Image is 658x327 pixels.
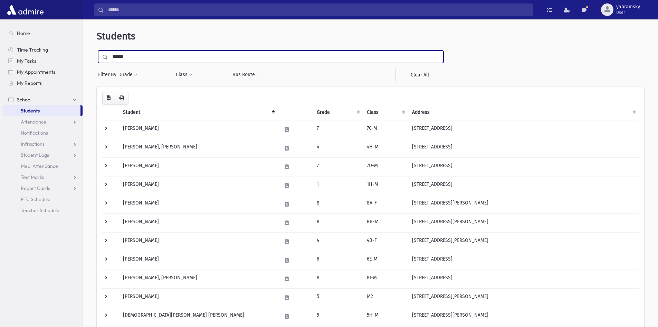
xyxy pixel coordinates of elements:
th: Address: activate to sort column ascending [408,105,639,120]
td: [PERSON_NAME] [119,176,278,195]
span: Infractions [21,141,45,147]
a: School [3,94,83,105]
button: Grade [119,69,138,81]
a: Report Cards [3,183,83,194]
td: 8 [313,195,363,214]
span: My Tasks [17,58,36,64]
td: [PERSON_NAME] [119,214,278,232]
td: [STREET_ADDRESS] [408,139,639,157]
span: Attendance [21,119,46,125]
button: CSV [102,92,115,105]
a: Infractions [3,138,83,149]
td: 8 [313,270,363,288]
a: PTC Schedule [3,194,83,205]
td: 6E-M [363,251,408,270]
td: [DEMOGRAPHIC_DATA][PERSON_NAME] [PERSON_NAME] [119,307,278,326]
button: Class [175,69,193,81]
td: [PERSON_NAME] [119,195,278,214]
td: 4B-F [363,232,408,251]
button: Bus Route [232,69,260,81]
td: 5H-M [363,307,408,326]
a: Teacher Schedule [3,205,83,216]
td: 8B-M [363,214,408,232]
a: Student Logs [3,149,83,161]
td: [STREET_ADDRESS][PERSON_NAME] [408,195,639,214]
td: [STREET_ADDRESS] [408,120,639,139]
span: Time Tracking [17,47,48,53]
span: yabramsky [616,4,640,10]
th: Grade: activate to sort column ascending [313,105,363,120]
span: Notifications [21,130,48,136]
span: Filter By [98,71,119,78]
td: 7 [313,120,363,139]
span: PTC Schedule [21,196,50,202]
a: Attendance [3,116,83,127]
td: 4 [313,139,363,157]
a: My Tasks [3,55,83,66]
span: School [17,97,31,103]
td: 5 [313,288,363,307]
td: 6 [313,251,363,270]
a: Notifications [3,127,83,138]
span: Report Cards [21,185,50,191]
td: 8A-F [363,195,408,214]
input: Search [104,3,533,16]
span: Students [97,30,135,42]
td: [STREET_ADDRESS][PERSON_NAME] [408,307,639,326]
span: Test Marks [21,174,44,180]
td: 4 [313,232,363,251]
td: 7D-M [363,157,408,176]
th: Student: activate to sort column descending [119,105,278,120]
span: Home [17,30,30,36]
td: 1H-M [363,176,408,195]
a: Meal Attendance [3,161,83,172]
td: [STREET_ADDRESS] [408,270,639,288]
span: My Appointments [17,69,55,75]
td: [PERSON_NAME] [119,157,278,176]
td: [PERSON_NAME] [119,232,278,251]
td: [STREET_ADDRESS][PERSON_NAME] [408,288,639,307]
td: 4H-M [363,139,408,157]
span: Student Logs [21,152,49,158]
td: 8 [313,214,363,232]
a: Clear All [395,69,444,81]
a: Time Tracking [3,44,83,55]
td: [PERSON_NAME], [PERSON_NAME] [119,270,278,288]
span: User [616,10,640,15]
img: AdmirePro [6,3,45,17]
td: [STREET_ADDRESS][PERSON_NAME] [408,214,639,232]
span: Students [21,108,40,114]
td: 5 [313,307,363,326]
td: 8I-M [363,270,408,288]
td: [PERSON_NAME] [119,120,278,139]
td: [PERSON_NAME], [PERSON_NAME] [119,139,278,157]
td: 1 [313,176,363,195]
a: My Appointments [3,66,83,78]
span: My Reports [17,80,42,86]
a: Students [3,105,80,116]
td: M2 [363,288,408,307]
td: [PERSON_NAME] [119,288,278,307]
td: [STREET_ADDRESS] [408,251,639,270]
button: Print [115,92,128,105]
td: [STREET_ADDRESS] [408,176,639,195]
a: Test Marks [3,172,83,183]
span: Teacher Schedule [21,207,59,214]
span: Meal Attendance [21,163,58,169]
td: 7C-M [363,120,408,139]
th: Class: activate to sort column ascending [363,105,408,120]
td: 7 [313,157,363,176]
td: [PERSON_NAME] [119,251,278,270]
td: [STREET_ADDRESS] [408,157,639,176]
a: Home [3,28,83,39]
a: My Reports [3,78,83,89]
td: [STREET_ADDRESS][PERSON_NAME] [408,232,639,251]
